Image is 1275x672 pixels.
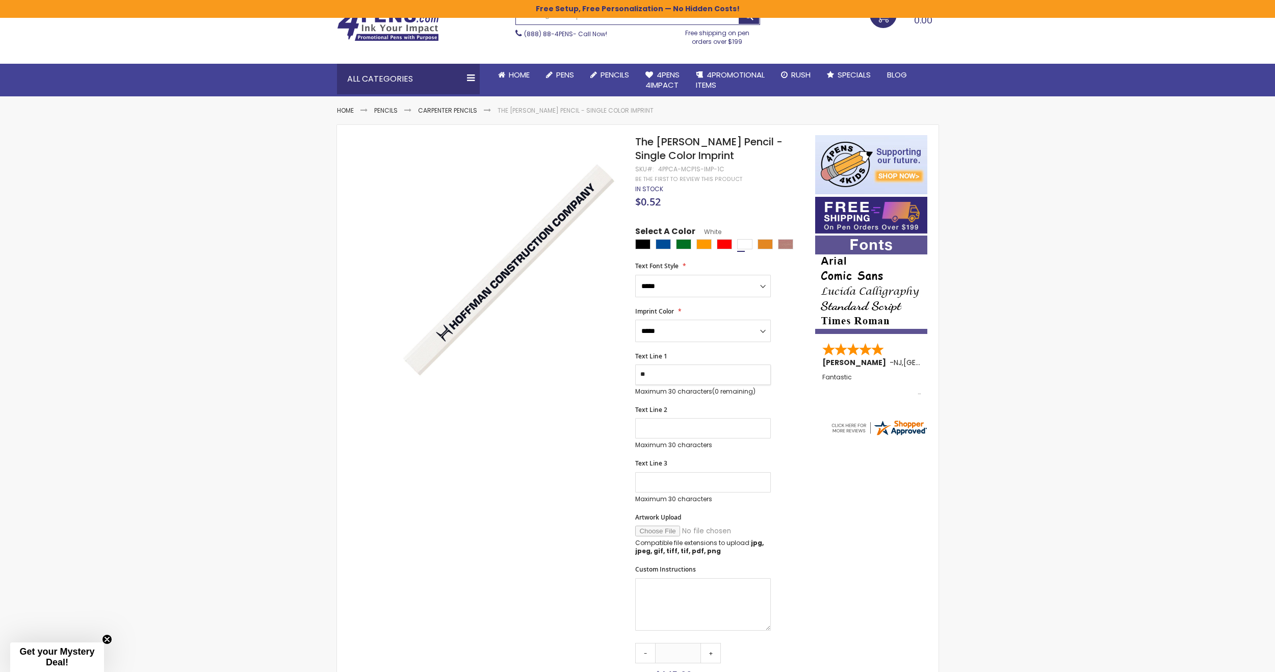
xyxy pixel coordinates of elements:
[635,538,764,555] strong: jpg, jpeg, gif, tiff, tif, pdf, png
[337,64,480,94] div: All Categories
[635,495,771,503] p: Maximum 30 characters
[637,64,688,97] a: 4Pens4impact
[635,539,771,555] p: Compatible file extensions to upload:
[712,387,756,396] span: (0 remaining)
[815,236,927,334] img: font-personalization-examples
[635,226,695,240] span: Select A Color
[635,195,661,209] span: $0.52
[601,69,629,80] span: Pencils
[635,643,656,663] a: -
[374,106,398,115] a: Pencils
[524,30,607,38] span: - Call Now!
[791,69,811,80] span: Rush
[676,239,691,249] div: Green
[337,106,354,115] a: Home
[815,135,927,194] img: 4pens 4 kids
[890,357,978,368] span: - ,
[538,64,582,86] a: Pens
[695,227,721,236] span: White
[635,441,771,449] p: Maximum 30 characters
[887,69,907,80] span: Blog
[778,239,793,249] div: Natural
[498,107,654,115] li: The [PERSON_NAME] Pencil - Single Color Imprint
[635,565,696,574] span: Custom Instructions
[758,239,773,249] div: School Bus Yellow
[635,307,674,316] span: Imprint Color
[894,357,902,368] span: NJ
[645,69,680,90] span: 4Pens 4impact
[524,30,573,38] a: (888) 88-4PENS
[717,239,732,249] div: Red
[635,185,663,193] span: In stock
[582,64,637,86] a: Pencils
[822,357,890,368] span: [PERSON_NAME]
[658,165,724,173] div: 4PPCA-MCP1S-IMP-1C
[635,459,667,468] span: Text Line 3
[1191,644,1275,672] iframe: Google Customer Reviews
[773,64,819,86] a: Rush
[696,69,765,90] span: 4PROMOTIONAL ITEMS
[819,64,879,86] a: Specials
[635,262,679,270] span: Text Font Style
[389,150,622,383] img: white-the-carpenter-pencil_1_1.jpg
[635,387,771,396] p: Maximum 30 characters
[102,634,112,644] button: Close teaser
[688,64,773,97] a: 4PROMOTIONALITEMS
[700,643,721,663] a: +
[879,64,915,86] a: Blog
[635,135,783,163] span: The [PERSON_NAME] Pencil - Single Color Imprint
[509,69,530,80] span: Home
[418,106,477,115] a: Carpenter Pencils
[830,430,928,439] a: 4pens.com certificate URL
[696,239,712,249] div: Orange
[635,352,667,360] span: Text Line 1
[822,374,921,396] div: Fantastic
[490,64,538,86] a: Home
[635,175,742,183] a: Be the first to review this product
[337,9,439,41] img: 4Pens Custom Pens and Promotional Products
[635,513,681,522] span: Artwork Upload
[635,185,663,193] div: Availability
[19,647,94,667] span: Get your Mystery Deal!
[635,165,654,173] strong: SKU
[556,69,574,80] span: Pens
[674,25,760,45] div: Free shipping on pen orders over $199
[815,197,927,234] img: Free shipping on orders over $199
[656,239,671,249] div: Dark Blue
[635,405,667,414] span: Text Line 2
[737,239,752,249] div: White
[635,239,650,249] div: Black
[838,69,871,80] span: Specials
[830,419,928,437] img: 4pens.com widget logo
[10,642,104,672] div: Get your Mystery Deal!Close teaser
[914,14,932,27] span: 0.00
[903,357,978,368] span: [GEOGRAPHIC_DATA]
